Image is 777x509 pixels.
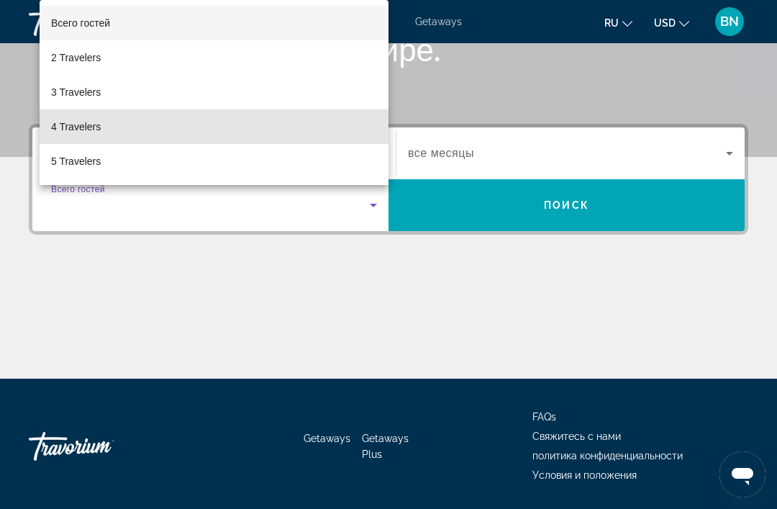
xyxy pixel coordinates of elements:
[719,451,765,497] iframe: Кнопка запуска окна обмена сообщениями
[51,153,101,170] span: 5 Travelers
[51,17,110,29] span: Всего гостей
[51,49,101,66] span: 2 Travelers
[51,118,101,135] span: 4 Travelers
[51,84,101,101] span: 3 Travelers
